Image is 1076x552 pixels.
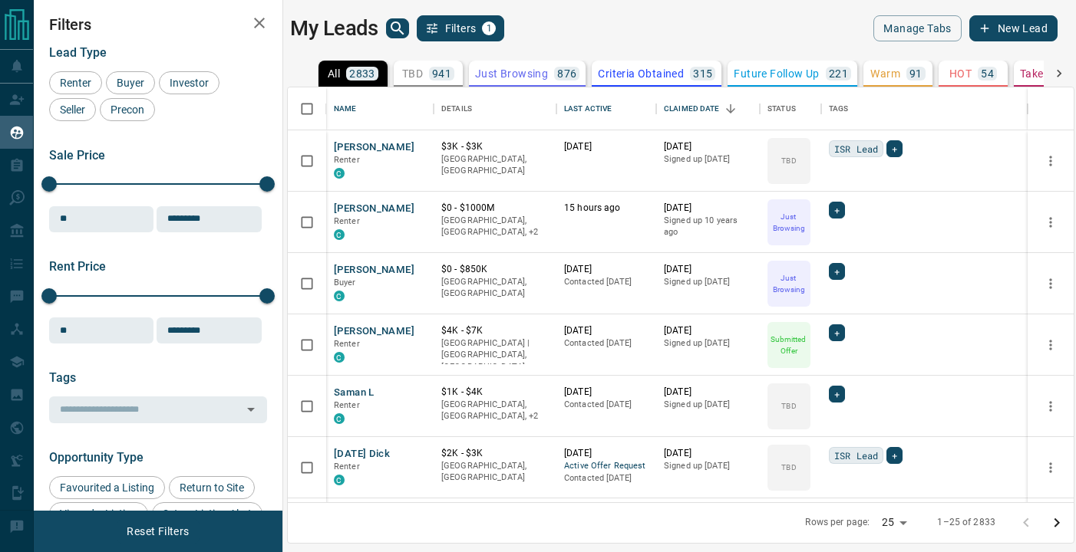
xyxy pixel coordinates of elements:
button: Sort [720,98,741,120]
div: + [829,324,845,341]
p: [DATE] [664,263,752,276]
p: Signed up [DATE] [664,153,752,166]
button: Filters1 [417,15,505,41]
div: Set up Listing Alert [152,502,262,525]
div: + [886,447,903,464]
div: Details [434,87,556,130]
span: Return to Site [174,481,249,494]
button: Open [240,399,262,420]
div: Claimed Date [664,87,720,130]
span: Renter [334,339,360,349]
button: more [1039,456,1062,479]
p: 54 [981,68,994,79]
button: Manage Tabs [873,15,961,41]
span: Active Offer Request [564,460,649,473]
span: Rent Price [49,259,106,274]
span: + [892,141,897,156]
span: Buyer [334,278,356,287]
div: Favourited a Listing [49,476,165,499]
div: Claimed Date [656,87,760,130]
div: Viewed a Listing [49,502,148,525]
div: Precon [100,98,155,121]
span: Favourited a Listing [54,481,160,494]
p: 941 [432,68,451,79]
div: condos.ca [334,229,345,240]
p: Signed up [DATE] [664,399,752,411]
span: 1 [484,23,494,34]
div: + [829,202,845,219]
p: Signed up [DATE] [664,276,752,288]
p: [DATE] [664,140,752,153]
p: Criteria Obtained [598,68,684,79]
span: Viewed a Listing [54,508,143,520]
span: + [834,325,840,340]
p: 876 [557,68,576,79]
span: + [834,202,840,218]
p: [DATE] [664,202,752,215]
span: Renter [54,77,97,89]
div: Investor [159,71,219,94]
p: 15 hours ago [564,202,649,215]
p: Just Browsing [475,68,548,79]
p: $3K - $3K [441,140,549,153]
div: Last Active [556,87,656,130]
span: + [892,448,897,463]
p: [GEOGRAPHIC_DATA], [GEOGRAPHIC_DATA] [441,276,549,300]
p: [DATE] [564,447,649,460]
div: Seller [49,98,96,121]
p: [DATE] [664,447,752,460]
p: $0 - $1000M [441,202,549,215]
span: Precon [105,103,150,116]
span: Renter [334,400,360,410]
p: TBD [781,400,796,412]
span: Seller [54,103,91,116]
p: [DATE] [564,324,649,337]
span: Sale Price [49,148,105,163]
p: York Crosstown, Toronto [441,399,549,422]
span: + [834,386,840,402]
span: + [834,264,840,279]
span: Investor [164,77,214,89]
p: [DATE] [564,386,649,399]
p: Signed up 10 years ago [664,215,752,238]
p: $0 - $850K [441,263,549,276]
p: Signed up [DATE] [664,460,752,472]
button: Reset Filters [117,518,199,544]
div: + [829,263,845,280]
button: [DATE] Dick [334,447,390,462]
p: 315 [693,68,712,79]
div: Renter [49,71,102,94]
button: [PERSON_NAME] [334,140,414,155]
span: Lead Type [49,45,107,60]
p: $1K - $4K [441,386,549,399]
p: Future Follow Up [734,68,819,79]
button: more [1039,149,1062,172]
button: New Lead [969,15,1058,41]
h2: Filters [49,15,267,34]
p: Submitted Offer [769,333,809,356]
div: Last Active [564,87,612,130]
h1: My Leads [290,16,378,41]
p: Signed up [DATE] [664,337,752,350]
p: TBD [781,462,796,473]
div: Tags [829,87,849,130]
span: ISR Lead [834,448,878,463]
div: + [829,386,845,402]
button: more [1039,211,1062,234]
div: Status [760,87,821,130]
button: more [1039,272,1062,295]
div: Name [326,87,434,130]
span: Opportunity Type [49,450,144,465]
span: Renter [334,155,360,165]
p: Contacted [DATE] [564,399,649,411]
p: Just Browsing [769,211,809,234]
div: Status [767,87,796,130]
div: condos.ca [334,413,345,424]
p: [DATE] [664,324,752,337]
button: search button [386,18,409,38]
p: TBD [402,68,423,79]
p: HOT [949,68,972,79]
button: more [1039,395,1062,418]
p: [DATE] [664,386,752,399]
span: ISR Lead [834,141,878,156]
